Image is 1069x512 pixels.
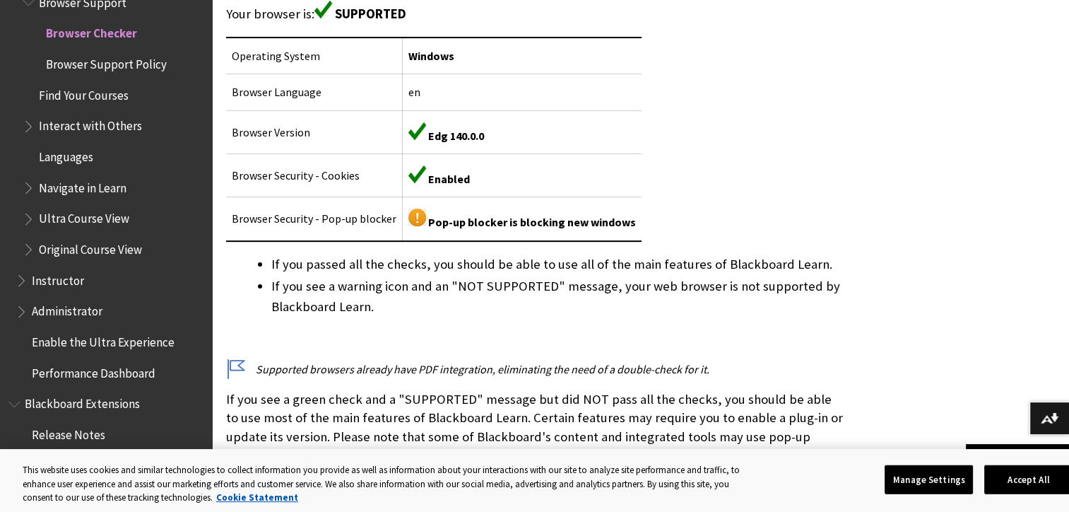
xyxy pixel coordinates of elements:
span: Find Your Courses [39,83,129,103]
li: If you passed all the checks, you should be able to use all of the main features of Blackboard Le... [271,255,846,274]
li: If you see a warning icon and an "NOT SUPPORTED" message, your web browser is not supported by Bl... [271,277,846,316]
span: Windows [408,49,454,63]
span: Blackboard Extensions [25,392,140,412]
span: Enable the Ultra Experience [32,330,175,349]
td: Browser Version [226,110,403,153]
span: Browser Support Policy [46,52,167,71]
span: Pop-up blocker is blocking new windows [428,215,636,229]
p: If you see a green check and a "SUPPORTED" message but did NOT pass all the checks, you should be... [226,390,846,465]
span: Original Course View [39,238,142,257]
img: Green supported icon [314,1,332,18]
td: Browser Language [226,74,403,110]
button: Manage Settings [885,465,973,494]
span: Navigate in Learn [39,176,126,195]
td: Browser Security - Cookies [226,153,403,197]
span: Languages [39,145,93,164]
img: Green supported icon [408,122,426,140]
td: Browser Security - Pop-up blocker [226,197,403,241]
p: Supported browsers already have PDF integration, eliminating the need of a double-check for it. [226,361,846,377]
a: Back to top [966,444,1069,470]
span: Instructor [32,269,84,288]
span: Administrator [32,300,102,319]
span: en [408,85,420,99]
p: Your browser is: [226,1,846,23]
span: SUPPORTED [335,6,406,22]
a: More information about your privacy, opens in a new tab [216,491,298,504]
span: Edg 140.0.0 [428,129,484,143]
span: Release Notes [32,423,105,442]
img: Yellow warning icon [408,209,426,226]
span: Performance Dashboard [32,361,155,380]
div: This website uses cookies and similar technologies to collect information you provide as well as ... [23,463,748,505]
span: Enabled [428,172,470,186]
img: Green supported icon [408,165,426,183]
td: Operating System [226,37,403,74]
span: Ultra Course View [39,207,129,226]
span: Browser Checker [46,22,137,41]
span: Interact with Others [39,115,142,134]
